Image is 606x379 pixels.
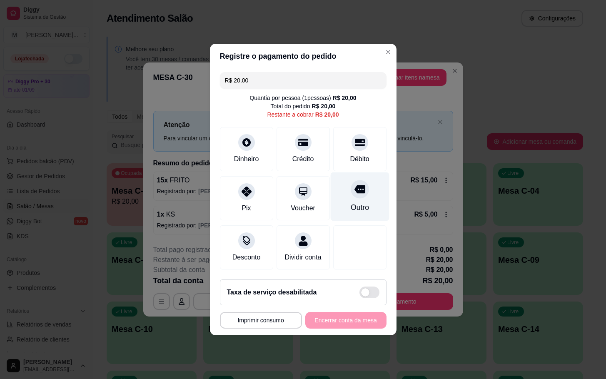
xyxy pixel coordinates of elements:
[225,72,382,89] input: Ex.: hambúrguer de cordeiro
[312,102,336,110] div: R$ 20,00
[232,252,261,262] div: Desconto
[284,252,321,262] div: Dividir conta
[249,94,356,102] div: Quantia por pessoa ( 1 pessoas)
[292,154,314,164] div: Crédito
[220,312,302,329] button: Imprimir consumo
[315,110,339,119] div: R$ 20,00
[333,94,357,102] div: R$ 20,00
[382,45,395,59] button: Close
[291,203,315,213] div: Voucher
[227,287,317,297] h2: Taxa de serviço desabilitada
[210,44,397,69] header: Registre o pagamento do pedido
[271,102,336,110] div: Total do pedido
[234,154,259,164] div: Dinheiro
[350,154,369,164] div: Débito
[350,202,369,213] div: Outro
[242,203,251,213] div: Pix
[267,110,339,119] div: Restante a cobrar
